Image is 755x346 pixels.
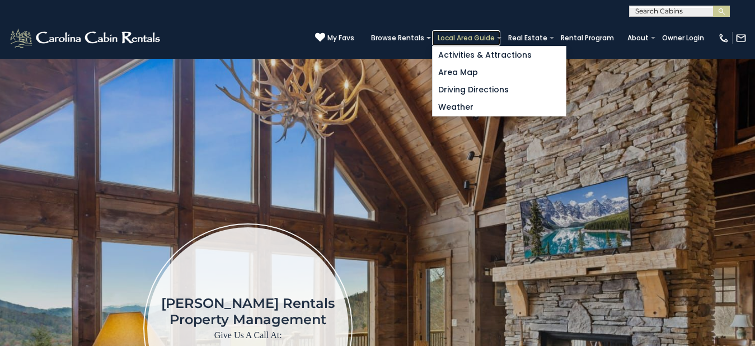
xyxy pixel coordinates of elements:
a: Rental Program [555,30,620,46]
img: mail-regular-white.png [735,32,747,44]
a: Driving Directions [433,81,566,99]
p: Give Us A Call At: [161,328,335,343]
a: My Favs [315,32,354,44]
a: Real Estate [503,30,553,46]
a: Weather [433,99,566,116]
a: Local Area Guide [432,30,500,46]
img: phone-regular-white.png [718,32,729,44]
a: Area Map [433,64,566,81]
h1: [PERSON_NAME] Rentals Property Management [161,295,335,328]
span: My Favs [327,33,354,43]
a: Owner Login [656,30,710,46]
a: Browse Rentals [365,30,430,46]
a: Activities & Attractions [433,46,566,64]
img: White-1-2.png [8,27,163,49]
a: About [622,30,654,46]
